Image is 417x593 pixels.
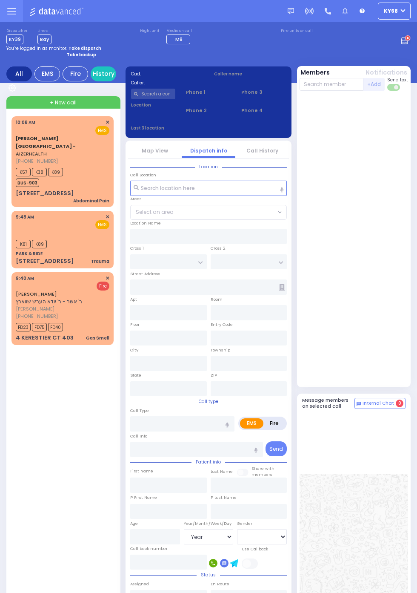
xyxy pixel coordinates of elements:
[246,147,278,154] a: Call History
[16,135,76,150] span: [PERSON_NAME][GEOGRAPHIC_DATA] -
[241,89,286,96] span: Phone 3
[73,198,109,204] div: Abdominal Pain
[302,397,355,409] h5: Message members on selected call
[130,546,168,552] label: Call back number
[16,323,31,331] span: FD23
[396,400,403,407] span: 0
[136,208,174,216] span: Select an area
[37,29,51,34] label: Lines
[251,472,272,477] span: members
[6,45,67,52] span: You're logged in as monitor.
[281,29,313,34] label: Fire units on call
[211,245,226,251] label: Cross 2
[140,29,159,34] label: Night unit
[6,66,32,81] div: All
[130,433,147,439] label: Call Info
[16,158,58,164] span: [PHONE_NUMBER]
[279,284,285,291] span: Other building occupants
[211,322,233,328] label: Entry Code
[175,36,183,43] span: M9
[16,119,35,126] span: 10:08 AM
[16,250,43,257] div: PARK & RIDE
[130,521,138,527] label: Age
[91,258,109,265] div: Trauma
[130,181,287,196] input: Search location here
[130,408,149,414] label: Call Type
[48,323,63,331] span: FD40
[95,126,109,135] span: EMS
[197,572,220,578] span: Status
[186,107,231,114] span: Phone 2
[130,172,156,178] label: Call Location
[37,35,51,44] span: Bay
[106,213,109,221] span: ✕
[130,322,140,328] label: Floor
[16,240,31,248] span: K81
[16,298,82,305] span: ר' אשר - ר' יודא הערש שווארץ
[211,347,230,353] label: Township
[130,220,161,226] label: Location Name
[16,313,58,320] span: [PHONE_NUMBER]
[357,402,361,406] img: comment-alt.png
[97,282,109,291] span: Fire
[106,119,109,126] span: ✕
[16,189,74,198] div: [STREET_ADDRESS]
[384,7,398,15] span: ky68
[130,347,138,353] label: City
[166,29,193,34] label: Medic on call
[237,521,252,527] label: Gender
[86,335,109,341] div: Gas Smell
[288,8,294,14] img: message.svg
[186,89,231,96] span: Phone 1
[211,469,233,475] label: Last Name
[16,275,34,282] span: 9:40 AM
[211,372,217,378] label: ZIP
[378,3,411,20] button: ky68
[242,546,268,552] label: Use Callback
[131,125,209,131] label: Last 3 location
[48,168,63,176] span: K89
[142,147,168,154] a: Map View
[131,102,176,108] label: Location
[241,107,286,114] span: Phone 4
[16,168,31,176] span: K57
[387,83,401,92] label: Turn off text
[214,71,286,77] label: Caller name
[184,521,234,527] div: Year/Month/Week/Day
[130,495,157,501] label: P First Name
[32,323,47,331] span: FD75
[131,89,176,99] input: Search a contact
[131,80,203,86] label: Caller:
[251,466,274,471] small: Share with
[191,459,225,465] span: Patient info
[194,398,223,405] span: Call type
[67,52,96,58] strong: Take backup
[130,581,149,587] label: Assigned
[16,257,74,265] div: [STREET_ADDRESS]
[263,418,286,429] label: Fire
[16,334,74,342] div: 4 KERESTIER CT 403
[16,214,34,220] span: 9:48 AM
[300,68,330,77] button: Members
[130,245,144,251] label: Cross 1
[354,398,406,409] button: Internal Chat 0
[266,441,287,456] button: Send
[211,495,237,501] label: P Last Name
[63,66,88,81] div: Fire
[130,196,142,202] label: Areas
[211,581,229,587] label: En Route
[130,271,160,277] label: Street Address
[300,78,364,91] input: Search member
[16,291,57,297] a: [PERSON_NAME]
[211,296,223,302] label: Room
[130,468,153,474] label: First Name
[16,135,76,157] a: AIZERHEALTH
[195,164,222,170] span: Location
[387,77,408,83] span: Send text
[29,6,86,17] img: Logo
[130,296,137,302] label: Apt
[130,372,141,378] label: State
[366,68,407,77] button: Notifications
[95,220,109,229] span: EMS
[240,418,263,429] label: EMS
